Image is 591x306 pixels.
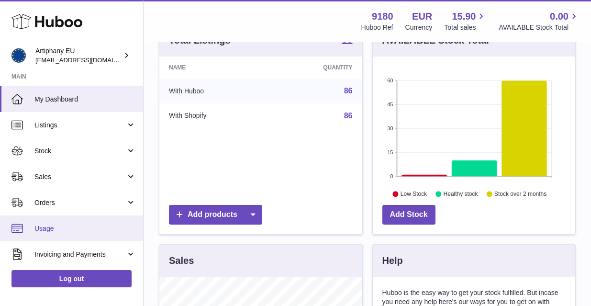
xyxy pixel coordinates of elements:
span: Orders [34,198,126,207]
span: Sales [34,172,126,181]
strong: 86 [342,34,352,44]
th: Name [159,57,268,79]
span: Invoicing and Payments [34,250,126,259]
img: artiphany@artiphany.eu [11,48,26,63]
a: 86 [344,112,353,120]
text: Healthy stock [443,191,478,197]
th: Quantity [268,57,362,79]
text: 60 [387,78,393,83]
div: Currency [405,23,433,32]
a: 15.90 Total sales [444,10,487,32]
text: 30 [387,125,393,131]
span: Total sales [444,23,487,32]
h3: Sales [169,254,194,267]
span: Stock [34,147,126,156]
text: 15 [387,149,393,155]
text: 0 [390,173,393,179]
span: 15.90 [452,10,476,23]
span: Listings [34,121,126,130]
div: Artiphany EU [35,46,122,65]
a: Add products [169,205,262,225]
span: AVAILABLE Stock Total [499,23,580,32]
span: Usage [34,224,136,233]
a: Log out [11,270,132,287]
h3: Help [382,254,403,267]
text: 45 [387,102,393,107]
span: 0.00 [550,10,569,23]
td: With Huboo [159,79,268,103]
td: With Shopify [159,103,268,128]
a: 86 [344,87,353,95]
strong: 9180 [372,10,393,23]
span: [EMAIL_ADDRESS][DOMAIN_NAME] [35,56,141,64]
div: Huboo Ref [361,23,393,32]
text: Low Stock [400,191,427,197]
strong: EUR [412,10,432,23]
text: Stock over 2 months [494,191,546,197]
span: My Dashboard [34,95,136,104]
a: Add Stock [382,205,435,225]
a: 0.00 AVAILABLE Stock Total [499,10,580,32]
